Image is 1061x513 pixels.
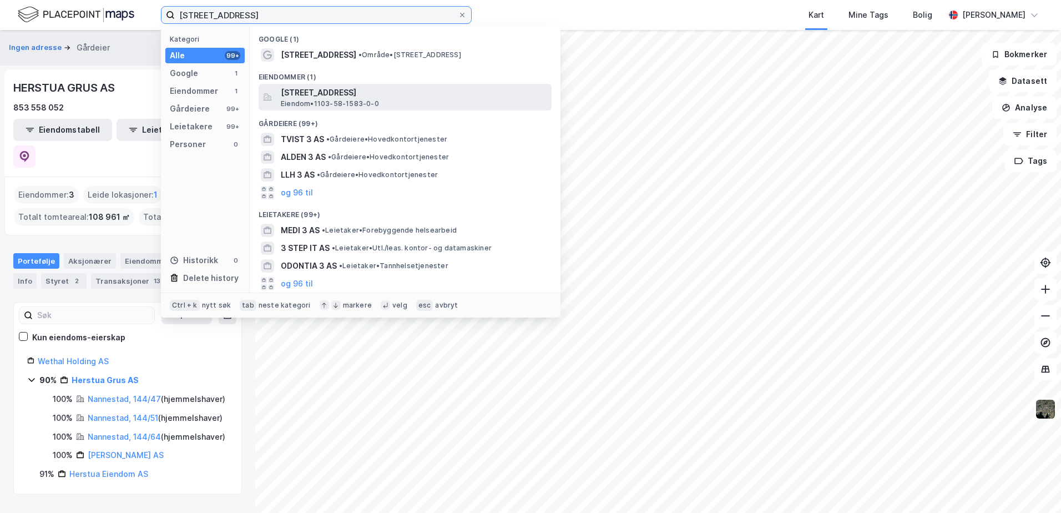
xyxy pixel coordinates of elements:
div: Google [170,67,198,80]
div: ( hjemmelshaver ) [88,411,223,425]
img: logo.f888ab2527a4732fd821a326f86c7f29.svg [18,5,134,24]
div: Personer [170,138,206,151]
div: Leide lokasjoner : [83,186,162,204]
div: Totalt tomteareal : [14,208,134,226]
div: 90% [39,374,57,387]
div: 100% [53,393,73,406]
div: Kategori [170,35,245,43]
span: Område • [STREET_ADDRESS] [358,51,461,59]
div: Gårdeiere [170,102,210,115]
div: Gårdeier [77,41,110,54]
div: Delete history [183,271,239,285]
a: Herstua Eiendom AS [69,469,148,479]
button: Bokmerker [982,43,1057,66]
div: tab [240,300,256,311]
div: velg [392,301,407,310]
div: Google (1) [250,26,560,46]
button: og 96 til [281,186,313,199]
div: 13 [151,275,163,286]
span: • [322,226,325,234]
a: Herstua Grus AS [72,375,139,385]
div: 1 [231,87,240,95]
span: Gårdeiere • Hovedkontortjenester [326,135,447,144]
span: 108 961 ㎡ [89,210,130,224]
div: 2 [71,275,82,286]
div: 0 [231,140,240,149]
div: Leietakere (99+) [250,202,560,222]
span: LLH 3 AS [281,168,315,182]
div: Styret [41,273,87,289]
div: Mine Tags [848,8,888,22]
div: Gårdeiere (99+) [250,110,560,130]
span: 3 [69,188,74,202]
button: Filter [1003,123,1057,145]
a: Wethal Holding AS [38,356,109,366]
div: nytt søk [202,301,231,310]
span: • [339,261,342,270]
span: Leietaker • Tannhelsetjenester [339,261,448,270]
div: 1 [231,69,240,78]
div: 99+ [225,51,240,60]
span: Eiendom • 1103-58-1583-0-0 [281,99,379,108]
div: markere [343,301,372,310]
div: Aksjonærer [64,253,116,269]
div: 853 558 052 [13,101,64,114]
div: Transaksjoner [91,273,167,289]
div: 91% [39,467,54,481]
span: Leietaker • Utl./leas. kontor- og datamaskiner [332,244,492,253]
button: Tags [1005,150,1057,172]
div: HERSTUA GRUS AS [13,79,117,97]
span: TVIST 3 AS [281,133,324,146]
span: [STREET_ADDRESS] [281,48,356,62]
img: 9k= [1035,399,1056,420]
iframe: Chat Widget [1006,460,1061,513]
button: og 96 til [281,277,313,290]
div: 100% [53,411,73,425]
span: [STREET_ADDRESS] [281,86,547,99]
span: • [328,153,331,161]
button: Eiendomstabell [13,119,112,141]
div: Kontrollprogram for chat [1006,460,1061,513]
div: Eiendommer [170,84,218,98]
div: esc [416,300,433,311]
span: • [326,135,330,143]
div: Totalt byggareal : [139,208,229,226]
div: Kart [809,8,824,22]
span: ODONTIA 3 AS [281,259,337,273]
div: Leietakere [170,120,213,133]
div: Historikk [170,254,218,267]
input: Søk [33,307,154,324]
div: 0 [231,256,240,265]
button: Datasett [989,70,1057,92]
div: 99+ [225,104,240,113]
div: Ctrl + k [170,300,200,311]
a: Nannestad, 144/47 [88,394,161,404]
span: 1 [154,188,158,202]
span: Leietaker • Forebyggende helsearbeid [322,226,457,235]
button: Ingen adresse [9,42,64,53]
div: Eiendommer (1) [250,64,560,84]
span: • [358,51,362,59]
span: 3 STEP IT AS [281,242,330,255]
span: • [317,170,320,179]
button: Leietakertabell [117,119,215,141]
div: Bolig [913,8,932,22]
div: 99+ [225,122,240,131]
span: Gårdeiere • Hovedkontortjenester [317,170,438,179]
div: 100% [53,430,73,444]
div: Eiendommer : [14,186,79,204]
div: Kun eiendoms-eierskap [32,331,125,344]
div: Alle [170,49,185,62]
span: • [332,244,335,252]
div: neste kategori [259,301,311,310]
a: Nannestad, 144/51 [88,413,158,423]
a: [PERSON_NAME] AS [88,450,164,460]
div: ( hjemmelshaver ) [88,393,225,406]
div: 100% [53,449,73,462]
div: Info [13,273,37,289]
input: Søk på adresse, matrikkel, gårdeiere, leietakere eller personer [175,7,458,23]
div: Portefølje [13,253,59,269]
span: MEDI 3 AS [281,224,320,237]
button: Analyse [992,97,1057,119]
div: ( hjemmelshaver ) [88,430,225,444]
